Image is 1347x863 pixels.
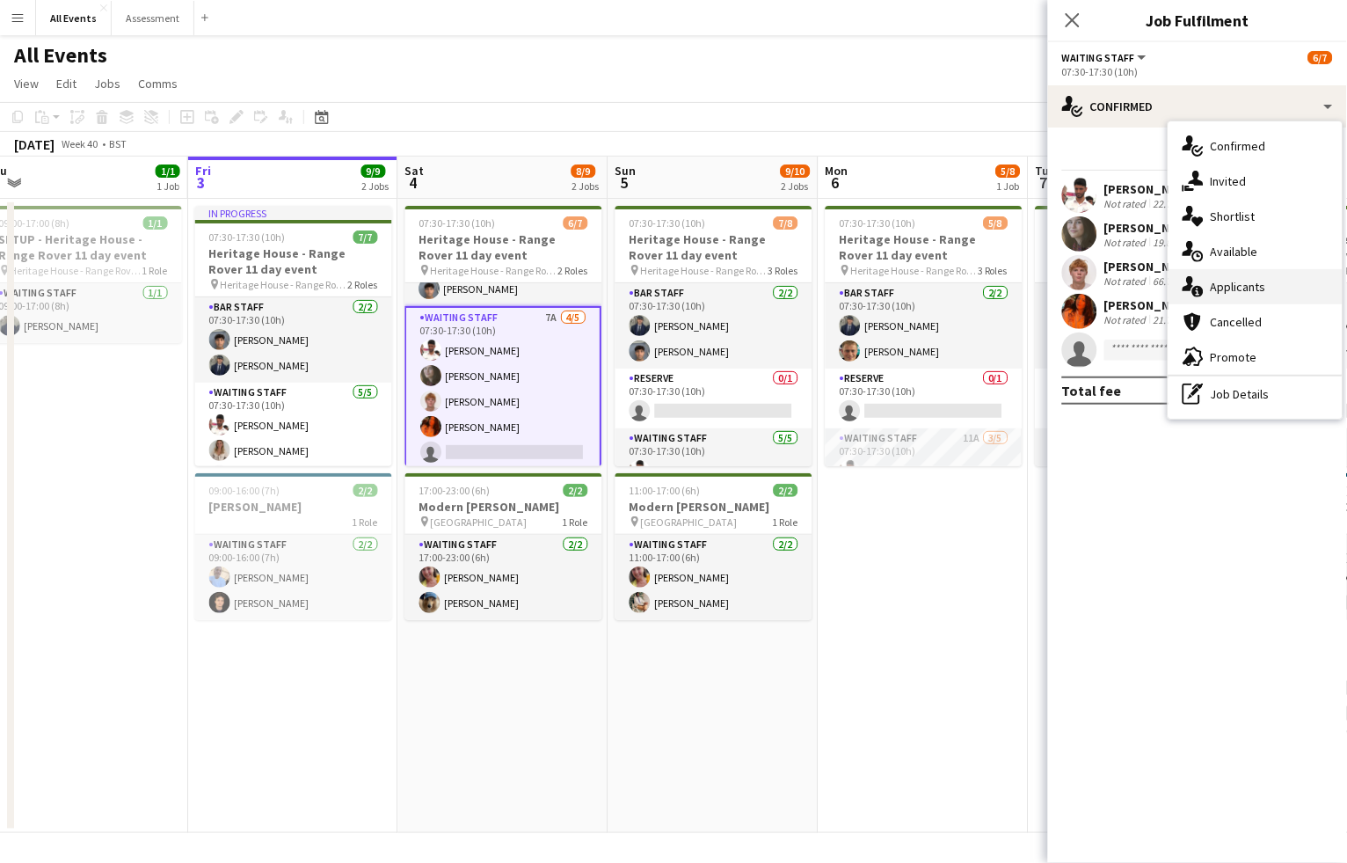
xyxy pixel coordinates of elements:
button: Waiting Staff [1062,51,1149,64]
div: [DATE] [14,135,55,153]
div: 22.78mi [1150,197,1192,210]
span: Heritage House - Range Rover 11 day event [851,264,979,277]
span: Heritage House - Range Rover 11 day event [431,264,558,277]
app-card-role: Waiting Staff2/217:00-23:00 (6h)[PERSON_NAME][PERSON_NAME] [405,535,602,620]
app-job-card: In progress07:30-17:30 (10h)7/7Heritage House - Range Rover 11 day event Heritage House - Range R... [195,206,392,466]
h3: Job Fulfilment [1048,9,1347,32]
span: 1/1 [156,165,180,178]
span: 1 Role [563,516,588,529]
a: Comms [131,72,185,95]
div: [PERSON_NAME] [1104,259,1198,274]
h1: All Events [14,42,107,69]
app-job-card: 09:00-16:00 (7h)2/2[PERSON_NAME]1 RoleWaiting Staff2/209:00-16:00 (7h)[PERSON_NAME][PERSON_NAME] [195,473,392,620]
div: [PERSON_NAME] [1104,220,1198,236]
span: 5/8 [984,216,1008,230]
div: Confirmed [1048,85,1347,128]
span: Week 40 [58,137,102,150]
span: 07:30-17:30 (10h) [419,216,496,230]
span: Waiting Staff [1062,51,1135,64]
div: Not rated [1104,236,1150,249]
h3: Heritage House - Range Rover 11 day event [826,231,1023,263]
app-card-role: Waiting Staff2/211:00-17:00 (6h)[PERSON_NAME][PERSON_NAME] [615,535,812,620]
span: Cancelled [1211,314,1263,330]
div: 66.73mi [1150,274,1192,288]
span: [GEOGRAPHIC_DATA] [431,516,528,529]
a: View [7,72,46,95]
span: 5/8 [996,165,1021,178]
span: 07:30-17:30 (10h) [209,230,286,244]
h3: Heritage House - Range Rover 11 day event [195,245,392,277]
div: In progress [195,206,392,220]
div: 07:30-17:30 (10h) [1062,65,1333,78]
span: Edit [56,76,76,91]
app-card-role: Bar Staff2/207:30-17:30 (10h)[PERSON_NAME][PERSON_NAME] [615,283,812,369]
button: All Events [36,1,112,35]
span: 7 [1033,172,1056,193]
span: Mon [826,163,848,179]
span: 09:00-16:00 (7h) [209,484,280,497]
span: Promote [1211,349,1257,365]
h3: Modern [PERSON_NAME] [405,499,602,515]
div: 07:30-17:30 (10h)5/8Heritage House - Range Rover 11 day event Heritage House - Range Rover 11 day... [826,206,1023,466]
span: 2 Roles [558,264,588,277]
span: 11:00-17:00 (6h) [630,484,701,497]
app-card-role: Waiting Staff5/507:30-17:30 (10h)[PERSON_NAME] [1036,428,1233,590]
div: Total fee [1062,382,1122,399]
span: Jobs [94,76,120,91]
h3: [PERSON_NAME] [195,499,392,515]
span: 5 [613,172,637,193]
div: 2 Jobs [362,179,390,193]
a: Edit [49,72,84,95]
span: 07:30-17:30 (10h) [630,216,706,230]
span: 3 [193,172,211,193]
a: Jobs [87,72,127,95]
span: 17:00-23:00 (6h) [419,484,491,497]
span: 6/7 [564,216,588,230]
span: 6/7 [1308,51,1333,64]
app-card-role: Bar Staff2/207:30-17:30 (10h)[PERSON_NAME][PERSON_NAME] [826,283,1023,369]
div: 2 Jobs [782,179,810,193]
h3: Heritage House - Range Rover 11 day event [1036,231,1233,263]
app-card-role: Bar Staff2/207:30-17:30 (10h)[PERSON_NAME][PERSON_NAME] [1036,283,1233,369]
div: 21.72mi [1150,313,1192,326]
div: 07:30-17:30 (10h)6/7Heritage House - Range Rover 11 day event Heritage House - Range Rover 11 day... [405,206,602,466]
span: Heritage House - Range Rover 11 day event [641,264,768,277]
div: 19.88mi [1150,236,1192,249]
app-card-role: Reserve0/107:30-17:30 (10h) [826,369,1023,428]
div: BST [109,137,127,150]
span: 7/8 [774,216,798,230]
span: 4 [403,172,425,193]
span: [GEOGRAPHIC_DATA] [641,516,738,529]
span: Sat [405,163,425,179]
app-job-card: 07:30-17:30 (10h)7/8Heritage House - Range Rover 11 day event Heritage House - Range Rover 11 day... [1036,206,1233,466]
app-card-role: Reserve0/107:30-17:30 (10h) [615,369,812,428]
app-card-role: Waiting Staff7A4/507:30-17:30 (10h)[PERSON_NAME][PERSON_NAME][PERSON_NAME][PERSON_NAME] [405,306,602,472]
app-card-role: Waiting Staff5/507:30-17:30 (10h)[PERSON_NAME][PERSON_NAME] [195,383,392,545]
span: Heritage House - Range Rover 11 day event [11,264,142,277]
span: 1 Role [353,516,378,529]
span: 1/1 [143,216,168,230]
app-card-role: Waiting Staff2/209:00-16:00 (7h)[PERSON_NAME][PERSON_NAME] [195,535,392,620]
div: 17:00-23:00 (6h)2/2Modern [PERSON_NAME] [GEOGRAPHIC_DATA]1 RoleWaiting Staff2/217:00-23:00 (6h)[P... [405,473,602,620]
span: 2/2 [353,484,378,497]
h3: Heritage House - Range Rover 11 day event [405,231,602,263]
div: 1 Job [997,179,1020,193]
span: 9/10 [781,165,811,178]
h3: Modern [PERSON_NAME] [615,499,812,515]
div: [PERSON_NAME] [1104,297,1198,313]
span: Tue [1036,163,1056,179]
span: 1 Role [142,264,168,277]
span: 7/7 [353,230,378,244]
h3: Heritage House - Range Rover 11 day event [615,231,812,263]
span: 2/2 [774,484,798,497]
span: Sun [615,163,637,179]
span: 1 Role [773,516,798,529]
app-card-role: Reserve0/107:30-17:30 (10h) [1036,369,1233,428]
span: 2/2 [564,484,588,497]
app-card-role: Waiting Staff5/507:30-17:30 (10h)[PERSON_NAME] [615,428,812,590]
span: Confirmed [1211,138,1266,154]
app-card-role: Waiting Staff11A3/507:30-17:30 (10h)[PERSON_NAME] [826,428,1023,590]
